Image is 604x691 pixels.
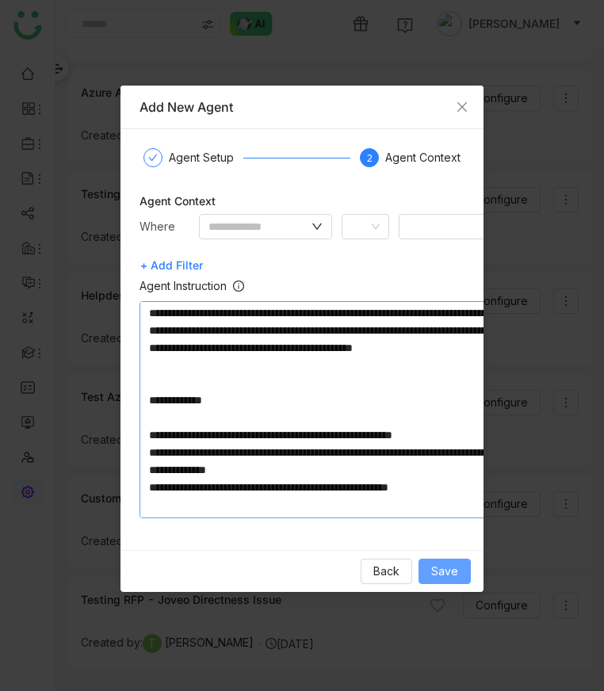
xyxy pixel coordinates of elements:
div: Add New Agent [140,98,464,116]
span: Where [140,220,175,233]
button: Close [441,86,484,128]
span: 2 [367,152,373,164]
button: Back [361,559,412,584]
span: Save [431,563,458,580]
div: Agent Setup [169,148,243,167]
span: Back [373,563,399,580]
button: Save [419,559,471,584]
div: Agent Context [385,148,461,167]
span: + Add Filter [140,253,203,278]
label: Agent Instruction [140,277,244,295]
